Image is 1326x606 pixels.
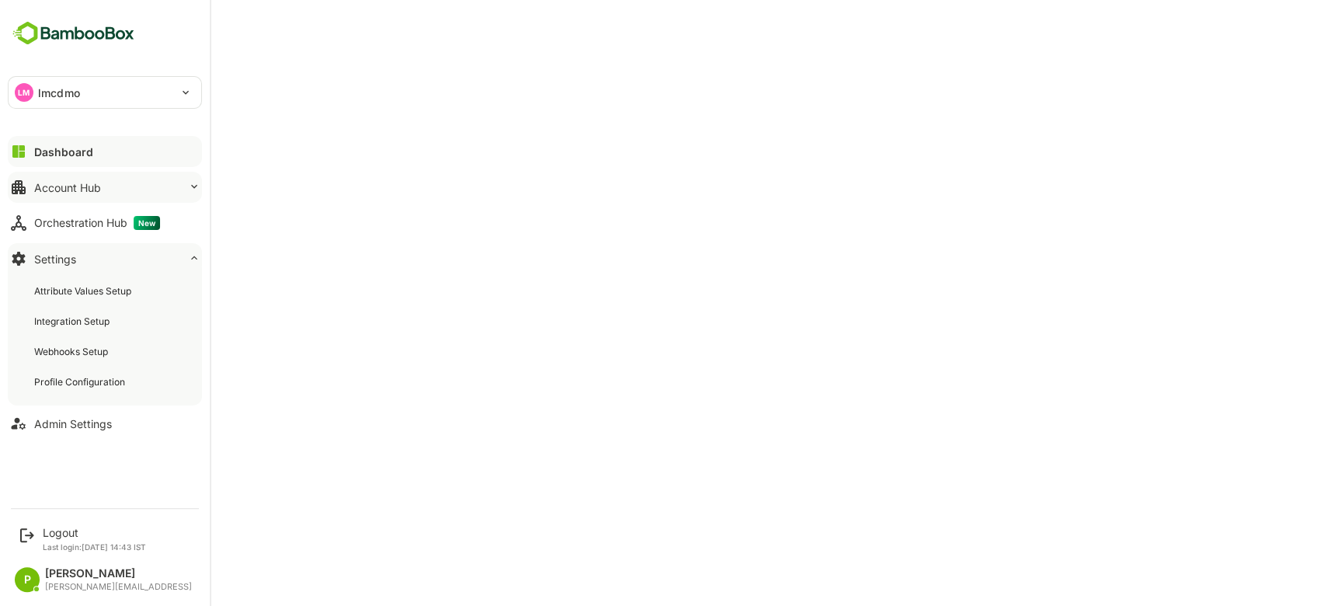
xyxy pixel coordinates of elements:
div: Integration Setup [34,315,113,328]
div: LMlmcdmo [9,77,201,108]
button: Orchestration HubNew [8,207,202,239]
button: Admin Settings [8,408,202,439]
div: Profile Configuration [34,375,128,388]
div: Dashboard [34,145,93,158]
div: P [15,567,40,592]
div: Settings [34,252,76,266]
div: Logout [43,526,146,539]
p: Last login: [DATE] 14:43 IST [43,542,146,552]
button: Settings [8,243,202,274]
div: Admin Settings [34,417,112,430]
div: Account Hub [34,181,101,194]
div: Webhooks Setup [34,345,111,358]
div: [PERSON_NAME][EMAIL_ADDRESS] [45,582,192,592]
div: [PERSON_NAME] [45,567,192,580]
div: Attribute Values Setup [34,284,134,298]
img: BambooboxFullLogoMark.5f36c76dfaba33ec1ec1367b70bb1252.svg [8,19,139,48]
p: lmcdmo [38,85,80,101]
button: Dashboard [8,136,202,167]
button: Account Hub [8,172,202,203]
span: New [134,216,160,230]
div: LM [15,83,33,102]
div: Orchestration Hub [34,216,160,230]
